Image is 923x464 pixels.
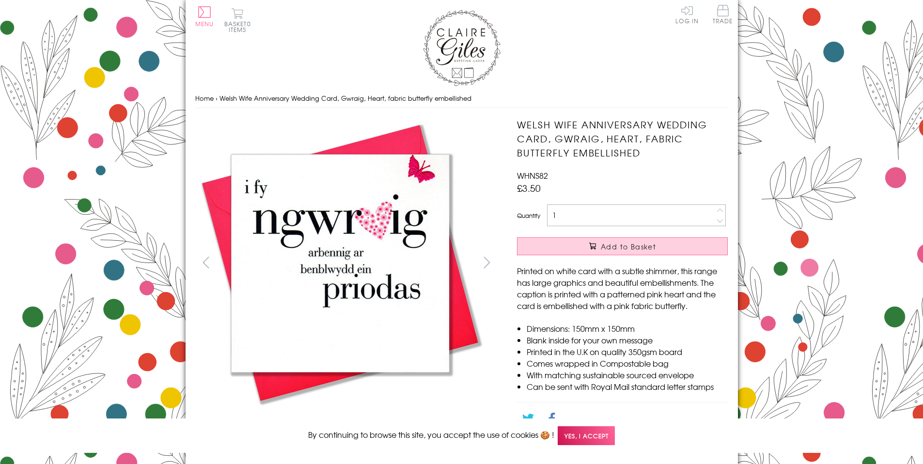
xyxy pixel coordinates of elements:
[713,5,733,26] a: Trade
[517,181,541,195] span: £3.50
[195,251,217,273] button: prev
[517,170,548,181] span: WHNS82
[517,118,728,159] h1: Welsh Wife Anniversary Wedding Card, Gwraig, Heart, fabric butterfly embellished
[219,93,471,103] span: Welsh Wife Anniversary Wedding Card, Gwraig, Heart, fabric butterfly embellished
[216,93,218,103] span: ›
[527,334,728,346] li: Blank inside for your own message
[195,89,728,108] nav: breadcrumbs
[229,19,251,34] span: 0 items
[195,118,486,408] img: Welsh Wife Anniversary Wedding Card, Gwraig, Heart, fabric butterfly embellished
[601,242,656,251] span: Add to Basket
[517,265,728,311] p: Printed on white card with a subtle shimmer, this range has large graphics and beautiful embellis...
[527,381,728,392] li: Can be sent with Royal Mail standard letter stamps
[517,211,540,220] label: Quantity
[195,6,214,27] button: Menu
[713,5,733,24] span: Trade
[527,357,728,369] li: Comes wrapped in Compostable bag
[527,369,728,381] li: With matching sustainable sourced envelope
[675,5,699,24] a: Log In
[195,93,214,103] a: Home
[527,346,728,357] li: Printed in the U.K on quality 350gsm board
[558,426,615,445] span: Yes, I accept
[517,237,728,255] button: Add to Basket
[224,8,251,32] button: Basket0 items
[195,19,214,28] span: Menu
[476,251,498,273] button: next
[423,10,501,86] img: Claire Giles Greetings Cards
[527,323,728,334] li: Dimensions: 150mm x 150mm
